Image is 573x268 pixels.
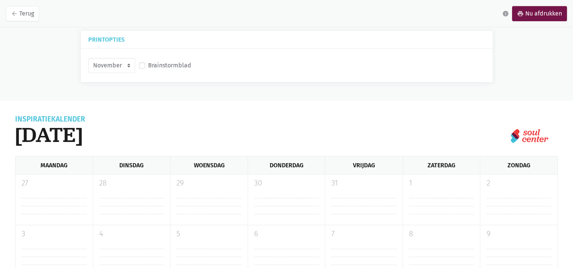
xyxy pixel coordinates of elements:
[486,228,551,240] p: 9
[403,156,480,174] div: Zaterdag
[176,178,242,189] p: 29
[22,228,87,240] p: 3
[409,228,474,240] p: 8
[99,228,164,240] p: 4
[15,156,93,174] div: Maandag
[93,156,170,174] div: Dinsdag
[170,156,248,174] div: Woensdag
[15,116,85,123] div: Inspiratiekalender
[480,156,558,174] div: Zondag
[176,228,242,240] p: 5
[15,123,85,147] h1: [DATE]
[331,178,397,189] p: 31
[486,178,551,189] p: 2
[409,178,474,189] p: 1
[11,10,18,17] i: arrow_back
[88,37,485,42] h5: Printopties
[254,178,319,189] p: 30
[512,6,567,21] a: printNu afdrukken
[254,228,319,240] p: 6
[99,178,164,189] p: 28
[517,10,524,17] i: print
[22,178,87,189] p: 27
[248,156,325,174] div: Donderdag
[148,61,191,70] label: Brainstormblad
[331,228,397,240] p: 7
[325,156,403,174] div: Vrijdag
[6,6,39,21] a: arrow_backTerug
[502,10,509,17] i: info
